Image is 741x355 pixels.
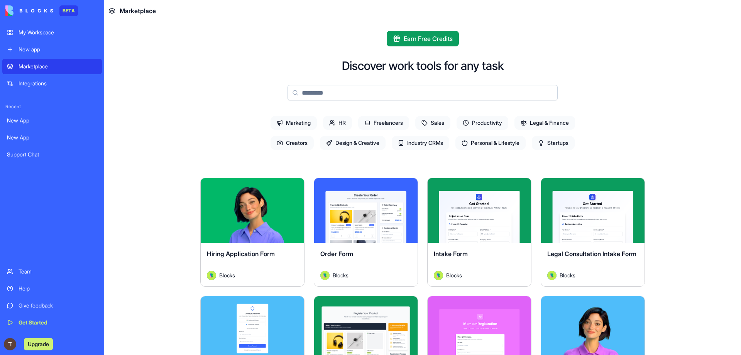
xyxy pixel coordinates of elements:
span: Blocks [333,271,349,279]
div: Support Chat [7,151,97,158]
div: Help [19,285,97,292]
img: ACg8ocK6-HCFhYZYZXS4j9vxc9fvCo-snIC4PGomg_KXjjGNFaHNxw=s96-c [4,338,16,350]
span: Marketing [271,116,317,130]
div: New App [7,117,97,124]
a: My Workspace [2,25,102,40]
span: Blocks [219,271,235,279]
div: New App [7,134,97,141]
a: Integrations [2,76,102,91]
a: New App [2,113,102,128]
span: Design & Creative [320,136,386,150]
img: Avatar [320,271,330,280]
span: Personal & Lifestyle [455,136,526,150]
img: Avatar [434,271,443,280]
div: New app [19,46,97,53]
div: My Workspace [19,29,97,36]
div: Give feedback [19,302,97,309]
span: Creators [271,136,314,150]
span: Productivity [457,116,508,130]
a: New app [2,42,102,57]
a: Help [2,281,102,296]
span: HR [323,116,352,130]
img: logo [5,5,53,16]
h2: Discover work tools for any task [342,59,504,73]
div: Integrations [19,80,97,87]
span: Startups [532,136,575,150]
a: Give feedback [2,298,102,313]
a: Marketplace [2,59,102,74]
a: New App [2,130,102,145]
span: Blocks [560,271,575,279]
span: Freelancers [358,116,409,130]
div: BETA [59,5,78,16]
a: Team [2,264,102,279]
a: Upgrade [24,340,53,348]
span: Marketplace [120,6,156,15]
button: Earn Free Credits [387,31,459,46]
span: Blocks [446,271,462,279]
span: Hiring Application Form [207,250,275,258]
div: Marketplace [19,63,97,70]
img: Avatar [207,271,216,280]
span: Recent [2,104,102,110]
a: Hiring Application FormAvatarBlocks [200,178,305,287]
div: Team [19,268,97,275]
span: Sales [415,116,450,130]
a: BETA [5,5,78,16]
img: Avatar [547,271,557,280]
button: Upgrade [24,338,53,350]
span: Intake Form [434,250,468,258]
div: Get Started [19,319,97,326]
a: Get Started [2,315,102,330]
a: Intake FormAvatarBlocks [427,178,531,287]
span: Industry CRMs [392,136,449,150]
a: Order FormAvatarBlocks [314,178,418,287]
span: Legal & Finance [514,116,575,130]
span: Earn Free Credits [404,34,453,43]
a: Legal Consultation Intake FormAvatarBlocks [541,178,645,287]
span: Order Form [320,250,353,258]
span: Legal Consultation Intake Form [547,250,636,258]
a: Support Chat [2,147,102,162]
